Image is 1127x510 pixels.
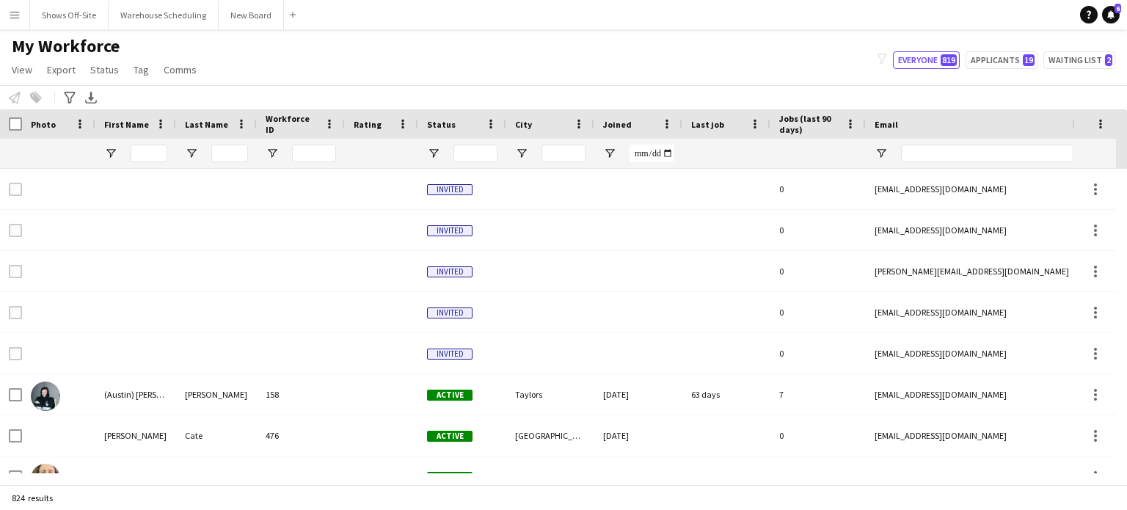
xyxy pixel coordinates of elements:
[47,63,76,76] span: Export
[134,63,149,76] span: Tag
[9,347,22,360] input: Row Selection is disabled for this row (unchecked)
[427,147,440,160] button: Open Filter Menu
[966,51,1037,69] button: Applicants19
[176,374,257,415] div: [PERSON_NAME]
[185,119,228,130] span: Last Name
[893,51,960,69] button: Everyone819
[354,119,382,130] span: Rating
[219,1,284,29] button: New Board
[875,119,898,130] span: Email
[427,472,473,483] span: Active
[131,145,167,162] input: First Name Filter Input
[31,464,60,493] img: Aaron Lang
[427,119,456,130] span: Status
[128,60,155,79] a: Tag
[84,60,125,79] a: Status
[104,119,149,130] span: First Name
[691,119,724,130] span: Last job
[875,147,888,160] button: Open Filter Menu
[427,266,473,277] span: Invited
[594,374,682,415] div: [DATE]
[770,169,866,209] div: 0
[109,1,219,29] button: Warehouse Scheduling
[82,89,100,106] app-action-btn: Export XLSX
[31,382,60,411] img: (Austin) Brady Henderson
[506,415,594,456] div: [GEOGRAPHIC_DATA]
[453,145,497,162] input: Status Filter Input
[1102,6,1120,23] a: 6
[603,147,616,160] button: Open Filter Menu
[427,431,473,442] span: Active
[1115,4,1121,13] span: 6
[427,307,473,318] span: Invited
[9,306,22,319] input: Row Selection is disabled for this row (unchecked)
[185,147,198,160] button: Open Filter Menu
[95,456,176,497] div: [PERSON_NAME]
[506,456,594,497] div: Acworth
[12,63,32,76] span: View
[90,63,119,76] span: Status
[9,224,22,237] input: Row Selection is disabled for this row (unchecked)
[770,374,866,415] div: 7
[427,225,473,236] span: Invited
[61,89,79,106] app-action-btn: Advanced filters
[95,374,176,415] div: (Austin) [PERSON_NAME]
[427,184,473,195] span: Invited
[41,60,81,79] a: Export
[158,60,203,79] a: Comms
[770,333,866,374] div: 0
[515,147,528,160] button: Open Filter Menu
[515,119,532,130] span: City
[104,147,117,160] button: Open Filter Menu
[6,60,38,79] a: View
[427,349,473,360] span: Invited
[176,456,257,497] div: Lang
[12,35,120,57] span: My Workforce
[1105,54,1112,66] span: 2
[266,147,279,160] button: Open Filter Menu
[257,415,345,456] div: 476
[1043,51,1115,69] button: Waiting list2
[941,54,957,66] span: 819
[31,119,56,130] span: Photo
[95,415,176,456] div: [PERSON_NAME]
[506,374,594,415] div: Taylors
[770,415,866,456] div: 0
[427,390,473,401] span: Active
[266,113,318,135] span: Workforce ID
[9,265,22,278] input: Row Selection is disabled for this row (unchecked)
[770,456,866,497] div: 0
[594,415,682,456] div: [DATE]
[176,415,257,456] div: Cate
[541,145,586,162] input: City Filter Input
[630,145,674,162] input: Joined Filter Input
[682,374,770,415] div: 63 days
[770,251,866,291] div: 0
[292,145,336,162] input: Workforce ID Filter Input
[770,210,866,250] div: 0
[779,113,839,135] span: Jobs (last 90 days)
[257,456,345,497] div: 9642
[594,456,682,497] div: [DATE]
[770,292,866,332] div: 0
[211,145,248,162] input: Last Name Filter Input
[164,63,197,76] span: Comms
[9,183,22,196] input: Row Selection is disabled for this row (unchecked)
[30,1,109,29] button: Shows Off-Site
[257,374,345,415] div: 158
[603,119,632,130] span: Joined
[1023,54,1035,66] span: 19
